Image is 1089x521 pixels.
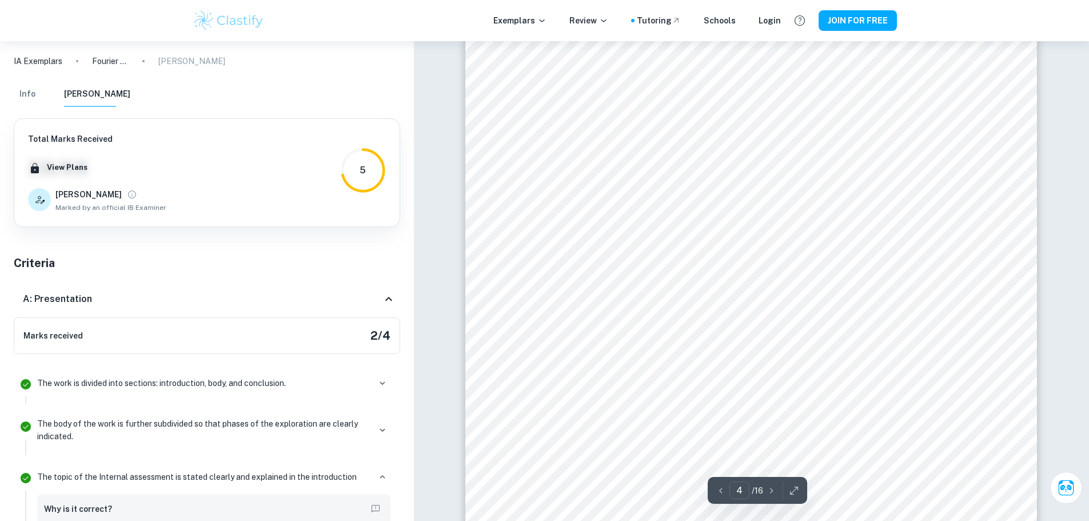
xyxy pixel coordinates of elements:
[193,9,265,32] img: Clastify logo
[819,10,897,31] button: JOIN FOR FREE
[14,55,62,67] a: IA Exemplars
[19,377,33,391] svg: Correct
[790,11,809,30] button: Help and Feedback
[19,420,33,433] svg: Correct
[370,327,390,344] h5: 2 / 4
[360,164,366,177] div: 5
[64,82,130,107] button: [PERSON_NAME]
[28,133,166,145] h6: Total Marks Received
[23,292,92,306] h6: A: Presentation
[124,186,140,202] button: View full profile
[637,14,681,27] a: Tutoring
[37,471,357,483] p: The topic of the Internal assessment is stated clearly and explained in the introduction
[1050,472,1082,504] button: Ask Clai
[569,14,608,27] p: Review
[493,14,547,27] p: Exemplars
[14,254,400,272] h5: Criteria
[158,55,225,67] p: [PERSON_NAME]
[368,501,384,517] button: Report mistake/confusion
[752,484,763,497] p: / 16
[23,329,83,342] h6: Marks received
[14,82,41,107] button: Info
[55,188,122,201] h6: [PERSON_NAME]
[44,503,112,515] h6: Why is it correct?
[759,14,781,27] a: Login
[19,471,33,485] svg: Correct
[37,377,286,389] p: The work is divided into sections: introduction, body, and conclusion.
[37,417,370,443] p: The body of the work is further subdivided so that phases of the exploration are clearly indicated.
[55,202,166,213] span: Marked by an official IB Examiner
[14,281,400,317] div: A: Presentation
[704,14,736,27] a: Schools
[44,159,90,176] button: View Plans
[92,55,129,67] p: Fourier Transform in Neuroscience: An application to electric signal analysis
